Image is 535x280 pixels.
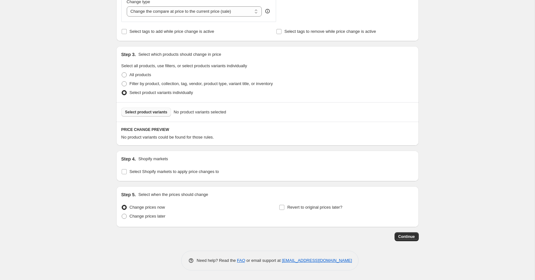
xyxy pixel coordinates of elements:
span: Select tags to remove while price change is active [284,29,376,34]
span: Select product variants individually [130,90,193,95]
span: All products [130,72,151,77]
h2: Step 3. [121,51,136,58]
span: No product variants could be found for those rules. [121,135,214,140]
span: Revert to original prices later? [287,205,342,210]
span: Need help? Read the [197,258,237,263]
h2: Step 5. [121,191,136,198]
span: Change prices now [130,205,165,210]
span: No product variants selected [174,109,226,115]
a: FAQ [237,258,245,263]
span: Select product variants [125,110,168,115]
div: help [264,8,271,14]
span: Change prices later [130,214,166,219]
a: [EMAIL_ADDRESS][DOMAIN_NAME] [282,258,352,263]
p: Shopify markets [138,156,168,162]
span: or email support at [245,258,282,263]
span: Select all products, use filters, or select products variants individually [121,63,247,68]
span: Select Shopify markets to apply price changes to [130,169,219,174]
p: Select when the prices should change [138,191,208,198]
p: Select which products should change in price [138,51,221,58]
h6: PRICE CHANGE PREVIEW [121,127,414,132]
span: Continue [398,234,415,239]
button: Continue [395,232,419,241]
button: Select product variants [121,108,171,117]
span: Select tags to add while price change is active [130,29,214,34]
h2: Step 4. [121,156,136,162]
span: Filter by product, collection, tag, vendor, product type, variant title, or inventory [130,81,273,86]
